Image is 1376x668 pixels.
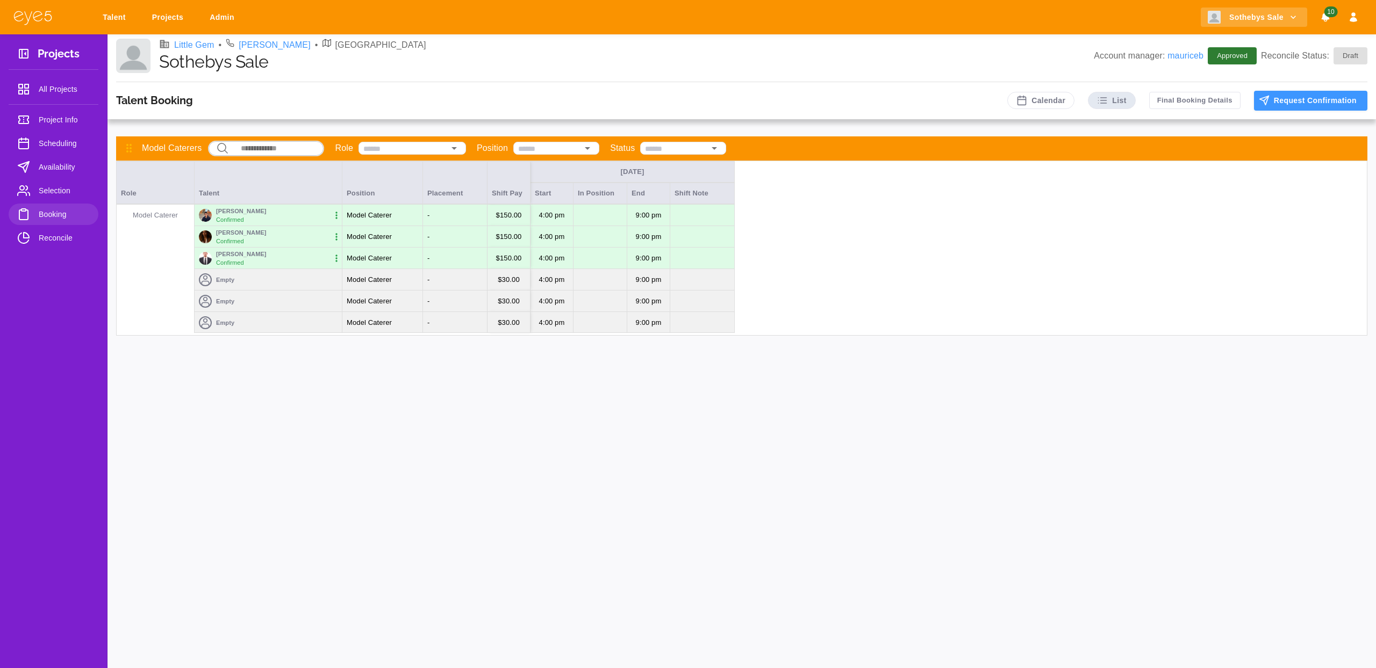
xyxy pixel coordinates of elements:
[9,156,98,178] a: Availability
[216,228,267,237] p: [PERSON_NAME]
[477,142,508,155] p: Position
[1254,91,1367,111] button: Request Confirmation
[216,275,234,284] p: Empty
[427,210,429,221] p: -
[203,8,245,27] a: Admin
[498,317,520,328] p: $ 30.00
[496,231,522,242] p: $ 150.00
[531,294,573,308] p: 4:00 PM
[627,183,670,204] div: End
[427,296,429,307] p: -
[1201,8,1307,27] button: Sothebys Sale
[347,296,392,307] p: Model Caterer
[531,208,573,222] p: 4:00 PM
[628,251,670,265] p: 9:00 PM
[216,296,234,306] p: Empty
[335,39,426,52] p: [GEOGRAPHIC_DATA]
[216,206,267,215] p: [PERSON_NAME]
[142,142,202,155] p: Model Caterers
[531,251,573,265] p: 4:00 PM
[423,161,488,204] div: Placement
[1167,51,1203,60] a: mauriceb
[145,8,194,27] a: Projects
[199,252,212,265] img: 19f0a020-61aa-11f0-b528-0be1b41b7ed8
[1324,6,1337,17] span: 10
[9,204,98,225] a: Booking
[531,183,574,204] div: Start
[1208,11,1221,24] img: Client logo
[427,231,429,242] p: -
[315,39,318,52] li: •
[216,215,244,224] p: Confirmed
[116,39,150,73] img: Client logo
[628,230,670,244] p: 9:00 PM
[335,142,353,155] p: Role
[1261,47,1367,64] p: Reconcile Status:
[488,161,531,204] div: Shift Pay
[159,52,1094,72] h1: Sothebys Sale
[628,208,670,222] p: 9:00 PM
[39,113,90,126] span: Project Info
[498,274,520,285] p: $ 30.00
[39,83,90,96] span: All Projects
[496,210,522,221] p: $ 150.00
[39,184,90,197] span: Selection
[347,231,392,242] p: Model Caterer
[342,161,423,204] div: Position
[1210,50,1254,61] span: Approved
[628,273,670,287] p: 9:00 PM
[427,253,429,264] p: -
[628,316,670,330] p: 9:00 PM
[498,296,520,307] p: $ 30.00
[116,94,193,107] h3: Talent Booking
[531,273,573,287] p: 4:00 PM
[427,317,429,328] p: -
[1149,92,1241,109] button: Final Booking Details
[496,253,522,264] p: $ 150.00
[13,10,53,25] img: eye5
[117,161,195,204] div: Role
[218,39,221,52] li: •
[628,294,670,308] p: 9:00 PM
[199,209,212,222] img: 0ec7d270-f394-11ee-9815-3f266e522641
[1007,92,1074,109] button: Calendar
[195,161,342,204] div: Talent
[610,142,635,155] p: Status
[447,141,462,156] button: Open
[9,133,98,154] a: Scheduling
[216,237,244,246] p: Confirmed
[347,253,392,264] p: Model Caterer
[9,180,98,201] a: Selection
[39,161,90,173] span: Availability
[96,8,137,27] a: Talent
[199,230,212,243] img: 56a50450-9542-11ef-9284-e5c13e26f8f3
[239,39,311,52] a: [PERSON_NAME]
[531,230,573,244] p: 4:00 PM
[39,231,90,244] span: Reconcile
[347,210,392,221] p: Model Caterer
[216,258,244,267] p: Confirmed
[1336,50,1365,61] span: Draft
[216,249,267,258] p: [PERSON_NAME]
[574,183,627,204] div: In Position
[670,183,735,204] div: Shift Note
[174,39,214,52] a: Little Gem
[9,227,98,249] a: Reconcile
[535,167,730,177] div: [DATE]
[216,318,234,327] p: Empty
[580,141,595,156] button: Open
[9,78,98,100] a: All Projects
[347,274,392,285] p: Model Caterer
[39,208,90,221] span: Booking
[1088,92,1136,109] button: List
[1094,49,1203,62] p: Account manager:
[707,141,722,156] button: Open
[1316,8,1335,27] button: Notifications
[39,137,90,150] span: Scheduling
[347,317,392,328] p: Model Caterer
[531,316,573,330] p: 4:00 PM
[38,47,80,64] h3: Projects
[117,209,194,220] p: Model Caterer
[427,274,429,285] p: -
[9,109,98,130] a: Project Info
